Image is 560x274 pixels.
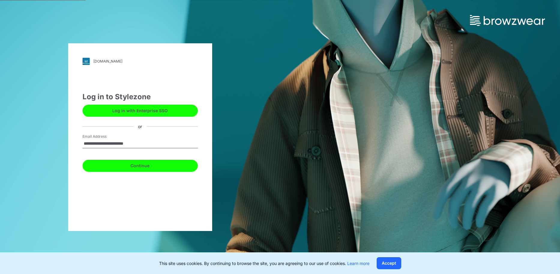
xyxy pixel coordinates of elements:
a: Learn more [347,261,369,266]
div: or [133,123,147,130]
img: svg+xml;base64,PHN2ZyB3aWR0aD0iMjgiIGhlaWdodD0iMjgiIHZpZXdCb3g9IjAgMCAyOCAyOCIgZmlsbD0ibm9uZSIgeG... [83,58,90,65]
button: Log in with Enterprise SSO [83,105,198,117]
label: Email Address [83,134,125,139]
p: This site uses cookies. By continuing to browse the site, you are agreeing to our use of cookies. [159,260,369,266]
div: [DOMAIN_NAME] [93,59,122,63]
img: browzwear-logo.73288ffb.svg [470,15,545,26]
button: Continue [83,160,198,172]
a: [DOMAIN_NAME] [83,58,198,65]
button: Accept [377,257,401,269]
div: Log in to Stylezone [83,91,198,102]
